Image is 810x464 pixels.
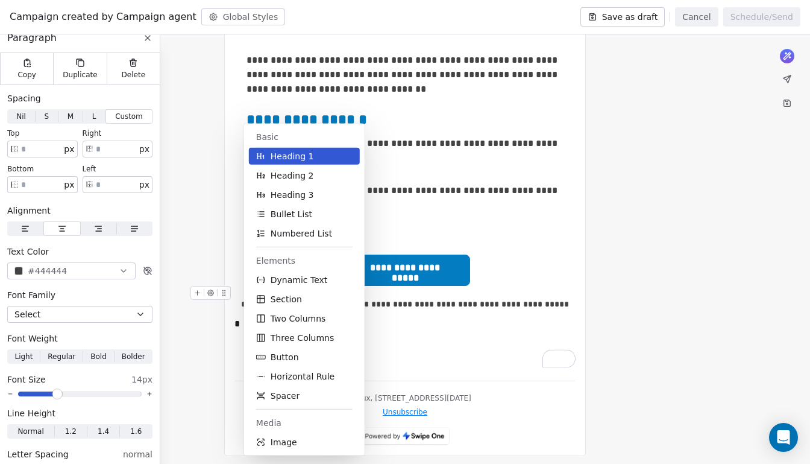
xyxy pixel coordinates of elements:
button: Save as draft [580,7,665,27]
span: Heading 2 [271,170,314,182]
span: normal [123,448,152,460]
div: left [83,164,153,174]
div: top [7,129,78,138]
span: 14px [131,373,152,386]
span: Nil [16,111,26,122]
span: px [64,179,74,191]
button: Two Columns [249,310,360,327]
span: 1.6 [130,426,142,437]
button: Horizontal Rule [249,368,360,385]
span: Bold [90,351,107,362]
span: Button [271,351,299,363]
span: px [139,143,149,156]
span: Font Weight [7,332,58,345]
button: Three Columns [249,329,360,346]
span: Heading 1 [271,150,314,162]
button: Cancel [675,7,718,27]
span: Alignment [7,205,51,217]
span: Image [271,436,297,448]
div: Open Intercom Messenger [769,423,798,452]
span: Bullet List [271,208,312,220]
span: Spacer [271,390,300,402]
span: Dynamic Text [271,274,328,286]
span: L [92,111,96,122]
button: Button [249,349,360,366]
span: Light [14,351,33,362]
span: Font Family [7,289,55,301]
span: px [64,143,74,156]
span: Media [256,417,353,429]
span: Horizontal Rule [271,370,334,383]
button: Heading 2 [249,167,360,184]
div: bottom [7,164,78,174]
span: Font Size [7,373,46,386]
button: #444444 [7,262,136,279]
span: px [139,179,149,191]
button: Bullet List [249,206,360,223]
span: Copy [17,70,36,80]
button: Global Styles [201,8,286,25]
button: Image [249,434,360,451]
span: Normal [17,426,43,437]
span: Spacing [7,92,41,104]
span: Section [271,293,302,305]
button: Section [249,291,360,308]
span: Select [14,308,40,320]
span: Duplicate [63,70,97,80]
span: Paragraph [7,31,57,45]
span: Elements [256,255,353,267]
span: 1.2 [65,426,77,437]
button: Heading 1 [249,148,360,165]
span: Numbered List [271,227,332,240]
span: 1.4 [98,426,109,437]
button: Dynamic Text [249,272,360,288]
span: Basic [256,131,353,143]
span: Bolder [122,351,145,362]
button: Schedule/Send [723,7,800,27]
span: Three Columns [271,332,334,344]
button: Numbered List [249,225,360,242]
span: Letter Spacing [7,448,69,460]
span: Delete [122,70,146,80]
div: right [83,129,153,138]
span: Heading 3 [271,189,314,201]
span: M [67,111,74,122]
span: #444444 [28,265,67,278]
button: Heading 3 [249,186,360,203]
span: Text Color [7,246,49,258]
span: Regular [48,351,75,362]
span: Two Columns [271,313,326,325]
span: Campaign created by Campaign agent [10,10,196,24]
span: Line Height [7,407,55,419]
span: S [44,111,49,122]
button: Spacer [249,387,360,404]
